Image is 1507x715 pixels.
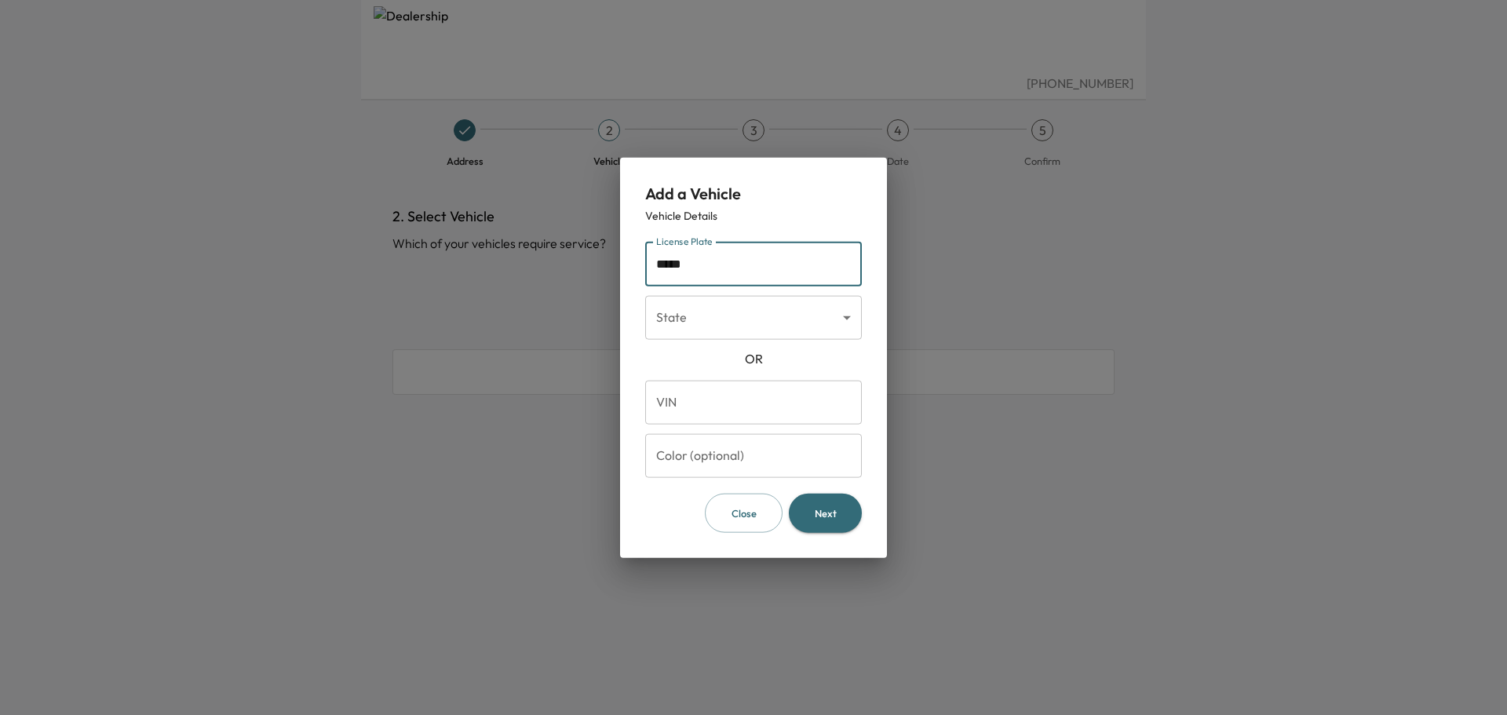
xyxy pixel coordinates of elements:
div: OR [645,348,862,367]
div: Vehicle Details [645,207,862,223]
button: Next [789,493,862,533]
div: Add a Vehicle [645,182,862,204]
label: License Plate [656,235,713,248]
button: Close [705,493,783,533]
